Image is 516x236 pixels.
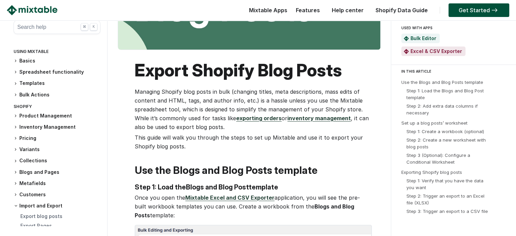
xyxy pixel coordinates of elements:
h2: Use the Blogs and Blog Posts template [135,164,370,176]
h3: Variants [14,146,100,153]
a: Exporting Shopify blog posts [401,169,462,175]
a: Step 2: Trigger an export to an Excel file (XLSX) [406,193,484,205]
p: Managing Shopify blog posts in bulk (changing titles, meta descriptions, mass edits of content an... [135,87,370,131]
h3: Bulk Actions [14,91,100,98]
a: Export blog posts [20,213,62,219]
h3: Templates [14,80,100,87]
button: Search help ⌘ K [14,20,100,34]
a: Step 1: Verify that you have the data you want [406,178,483,190]
img: Mixtable logo [7,5,57,15]
div: Using Mixtable [14,48,100,57]
h3: Customers [14,191,100,198]
img: Mixtable Excel & CSV Exporter App [404,49,409,54]
a: Step 1: Create a workbook (optional) [406,129,484,134]
a: Export Pages [20,223,52,229]
h3: Collections [14,157,100,164]
img: Mixtable Spreadsheet Bulk Editor App [404,36,409,41]
div: K [90,23,97,31]
h1: Export Shopify Blog Posts [135,60,370,80]
a: Features [292,7,323,14]
div: Mixtable Apps [246,5,287,19]
h3: Pricing [14,135,100,142]
div: Shopify [14,103,100,112]
a: Step 2: Create a new worksheet with blog posts [406,137,486,149]
a: Mixtable Excel and CSV Exporter [185,194,274,201]
a: inventory management [287,115,351,122]
strong: Blogs and Blog Post [186,183,249,191]
div: USED WITH APPS [401,24,503,32]
a: Step 1: Load the Blogs and Blog Post template [406,88,484,100]
a: Get Started [448,3,509,17]
div: ⌘ [81,23,88,31]
a: Step 3 (Optional): Configure a Conditional Worksheet [406,152,470,165]
a: Use the Blogs and Blog Posts template [401,79,483,85]
a: Step 2: Add extra data columns if necessary [406,103,478,115]
a: Excel & CSV Exporter [410,48,462,54]
a: Help center [328,7,367,14]
a: Shopify Data Guide [372,7,431,14]
a: Bulk Editor [410,35,436,41]
a: Step 3: Trigger an export to a CSV file [406,208,488,214]
p: This guide will walk you through the steps to set up Mixtable and use it to export your Shopify b... [135,133,370,151]
a: exporting orders [236,115,282,122]
h3: Metafields [14,180,100,187]
img: arrow-right.svg [490,8,499,12]
strong: Blogs and Blog Posts [135,203,354,219]
h3: Product Management [14,112,100,120]
h3: Blogs and Pages [14,169,100,176]
h3: Spreadsheet functionality [14,69,100,76]
div: IN THIS ARTICLE [401,68,510,74]
a: Set up a blog posts’ worksheet [401,120,467,126]
h3: Inventory Management [14,124,100,131]
h3: Step 1: Load the template [135,183,370,192]
h3: Import and Export [14,202,100,209]
p: Once you open the application, you will see the pre-built workbook templates you can use. Create ... [135,193,370,220]
h3: Basics [14,57,100,65]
